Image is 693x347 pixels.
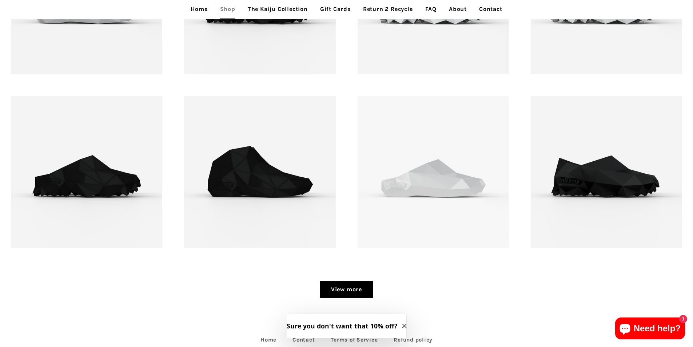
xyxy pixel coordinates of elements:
[531,96,682,248] a: [3D printed Shoes] - lightweight custom 3dprinted shoes sneakers sandals fused footwear
[285,334,322,346] a: Contact
[253,334,284,346] a: Home
[320,281,373,298] a: View more
[184,96,335,248] a: [3D printed Shoes] - lightweight custom 3dprinted shoes sneakers sandals fused footwear
[386,334,440,346] a: Refund policy
[11,96,162,248] a: [3D printed Shoes] - lightweight custom 3dprinted shoes sneakers sandals fused footwear
[323,334,385,346] a: Terms of Service
[358,96,509,248] a: [3D printed Shoes] - lightweight custom 3dprinted shoes sneakers sandals fused footwear
[613,318,687,341] inbox-online-store-chat: Shopify online store chat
